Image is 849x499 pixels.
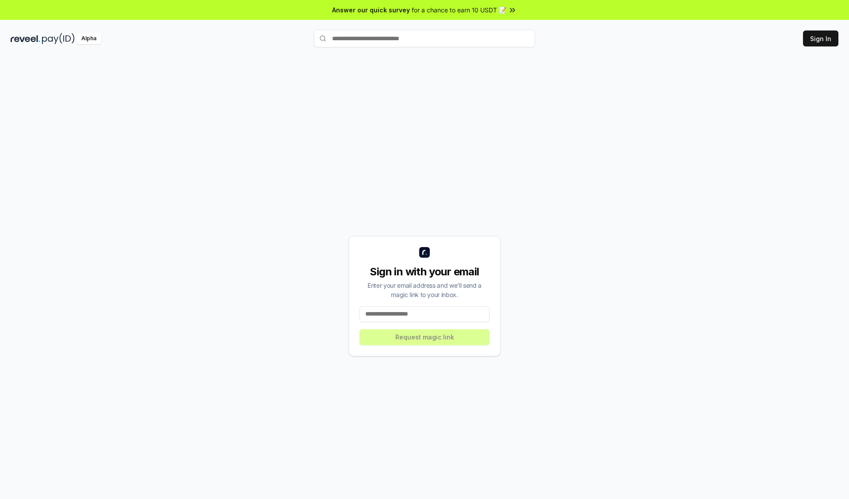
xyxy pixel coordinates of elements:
img: pay_id [42,33,75,44]
span: Answer our quick survey [332,5,410,15]
div: Alpha [76,33,101,44]
img: logo_small [419,247,430,258]
span: for a chance to earn 10 USDT 📝 [412,5,506,15]
div: Enter your email address and we’ll send a magic link to your inbox. [359,281,490,299]
button: Sign In [803,30,838,46]
img: reveel_dark [11,33,40,44]
div: Sign in with your email [359,265,490,279]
